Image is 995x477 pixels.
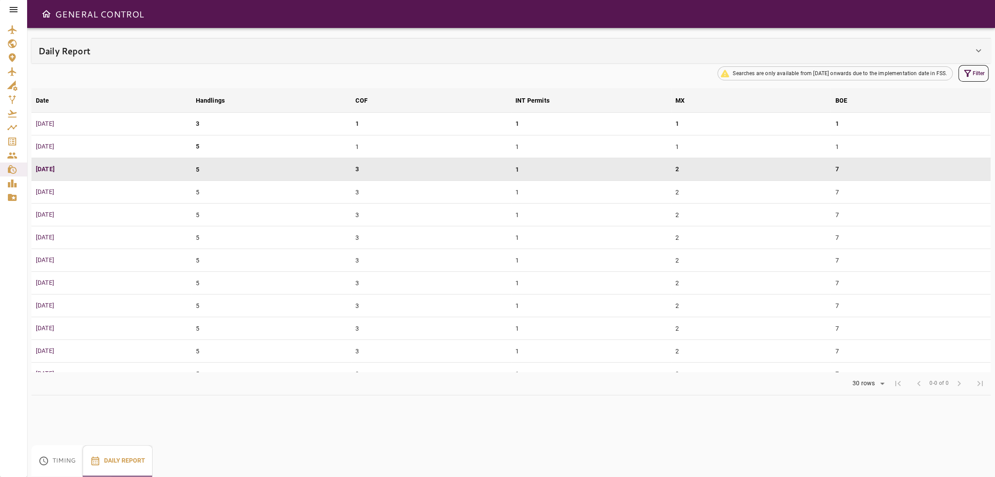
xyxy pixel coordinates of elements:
td: 3 [351,204,511,226]
span: Searches are only available from [DATE] onwards due to the implementation date in FSS. [727,69,952,77]
div: MX [675,95,685,106]
td: 5 [191,340,351,363]
p: [DATE] [36,233,187,242]
td: 7 [831,249,991,272]
p: [DATE] [36,346,187,356]
p: [DATE] [36,187,187,197]
p: [DATE] [36,142,187,151]
button: Filter [958,65,988,82]
p: [DATE] [36,278,187,287]
td: 1 [351,135,511,158]
td: 1 [511,181,671,204]
td: 3 [351,340,511,363]
div: 30 rows [847,377,887,390]
td: 1 [511,272,671,294]
p: 1 [355,119,359,128]
td: 2 [671,294,831,317]
td: 7 [831,294,991,317]
td: 1 [671,135,831,158]
span: First Page [887,373,908,394]
span: Handlings [196,95,236,106]
div: Handlings [196,95,225,106]
div: Date [36,95,49,106]
p: 7 [835,165,838,174]
td: 3 [351,272,511,294]
span: INT Permits [515,95,561,106]
td: 5 [191,272,351,294]
td: 7 [831,226,991,249]
td: 2 [671,340,831,363]
p: [DATE] [36,165,187,174]
td: 5 [191,158,351,181]
td: 5 [191,226,351,249]
p: 1 [835,119,838,128]
td: 3 [351,317,511,340]
div: basic tabs example [31,445,153,477]
span: Next Page [949,373,970,394]
td: 2 [671,249,831,272]
p: 5 [196,142,199,151]
button: Timing [31,445,83,477]
td: 1 [511,317,671,340]
td: 7 [831,340,991,363]
p: 2 [675,165,679,174]
td: 5 [191,204,351,226]
span: Date [36,95,61,106]
td: 1 [511,340,671,363]
p: [DATE] [36,210,187,219]
td: 5 [191,294,351,317]
td: 2 [671,204,831,226]
span: BOE [835,95,858,106]
p: [DATE] [36,119,187,128]
td: 3 [351,226,511,249]
td: 5 [191,181,351,204]
td: 1 [511,363,671,385]
h6: Daily Report [38,44,90,58]
div: 30 rows [850,380,877,387]
p: 1 [675,119,679,128]
p: 1 [515,119,519,128]
span: COF [355,95,379,106]
td: 1 [511,226,671,249]
p: [DATE] [36,369,187,378]
span: MX [675,95,696,106]
td: 7 [831,363,991,385]
td: 1 [511,135,671,158]
div: BOE [835,95,847,106]
td: 3 [351,294,511,317]
td: 7 [831,204,991,226]
button: Daily Report [83,445,153,477]
span: Previous Page [908,373,929,394]
td: 3 [351,181,511,204]
td: 2 [671,272,831,294]
td: 1 [511,294,671,317]
td: 1 [511,249,671,272]
td: 3 [351,249,511,272]
div: INT Permits [515,95,550,106]
td: 2 [671,363,831,385]
td: 7 [831,272,991,294]
td: 7 [831,317,991,340]
td: 2 [671,226,831,249]
div: COF [355,95,367,106]
span: Last Page [970,373,991,394]
p: 3 [355,165,359,174]
td: 5 [191,249,351,272]
td: 2 [671,317,831,340]
p: [DATE] [36,256,187,265]
div: Daily Report [31,38,991,63]
td: 2 [671,181,831,204]
td: 1 [831,135,991,158]
p: [DATE] [36,324,187,333]
h6: GENERAL CONTROL [55,7,144,21]
td: 1 [511,158,671,181]
td: 7 [831,181,991,204]
p: [DATE] [36,301,187,310]
td: 1 [511,204,671,226]
td: 3 [351,363,511,385]
td: 5 [191,363,351,385]
button: Open drawer [38,5,55,23]
span: 0-0 of 0 [929,379,949,388]
p: 3 [196,119,199,128]
td: 5 [191,317,351,340]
